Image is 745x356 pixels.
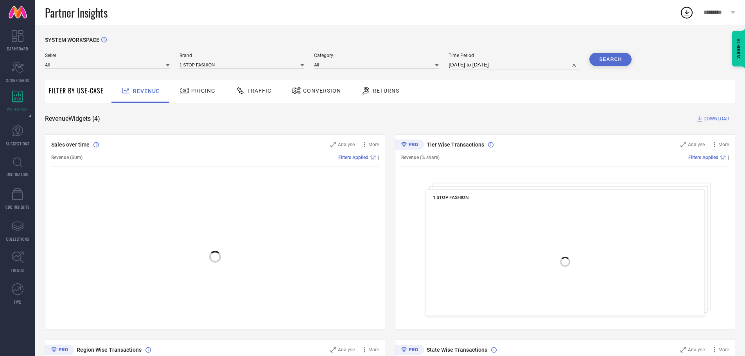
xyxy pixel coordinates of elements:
[378,155,379,160] span: |
[688,142,705,147] span: Analyse
[49,86,104,95] span: Filter By Use-Case
[7,46,28,52] span: DASHBOARD
[680,347,686,352] svg: Zoom
[180,53,304,58] span: Brand
[247,88,271,94] span: Traffic
[395,140,424,151] div: Premium
[6,77,29,83] span: SCORECARDS
[45,115,100,123] span: Revenue Widgets ( 4 )
[45,37,99,43] span: SYSTEM WORKSPACE
[589,53,632,66] button: Search
[433,195,469,200] span: 1 STOP FASHION
[7,106,29,112] span: WORKSPACE
[688,155,718,160] span: Filters Applied
[680,5,694,20] div: Open download list
[368,347,379,352] span: More
[680,142,686,147] svg: Zoom
[688,347,705,352] span: Analyse
[133,88,160,94] span: Revenue
[368,142,379,147] span: More
[51,141,90,148] span: Sales over time
[728,155,729,160] span: |
[330,347,336,352] svg: Zoom
[191,88,215,94] span: Pricing
[77,347,142,353] span: Region Wise Transactions
[338,142,355,147] span: Analyse
[704,115,729,123] span: DOWNLOAD
[330,142,336,147] svg: Zoom
[14,299,22,305] span: FWD
[718,347,729,352] span: More
[401,155,440,160] span: Revenue (% share)
[7,171,29,177] span: INSPIRATION
[6,141,30,147] span: SUGGESTIONS
[338,347,355,352] span: Analyse
[303,88,341,94] span: Conversion
[718,142,729,147] span: More
[338,155,368,160] span: Filters Applied
[6,236,29,242] span: COLLECTIONS
[11,267,24,273] span: TRENDS
[5,204,30,210] span: CDC INSIGHTS
[51,155,83,160] span: Revenue (Sum)
[427,141,484,148] span: Tier Wise Transactions
[45,5,108,21] span: Partner Insights
[314,53,439,58] span: Category
[427,347,487,353] span: State Wise Transactions
[373,88,399,94] span: Returns
[45,53,170,58] span: Seller
[449,53,580,58] span: Time Period
[449,60,580,70] input: Select time period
